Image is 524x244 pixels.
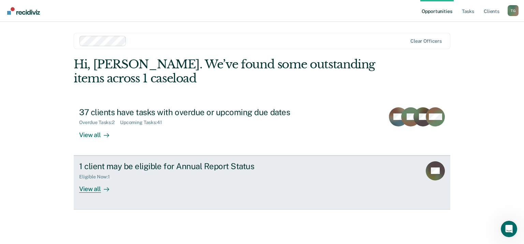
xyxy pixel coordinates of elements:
[508,5,519,16] div: T G
[74,57,375,85] div: Hi, [PERSON_NAME]. We’ve found some outstanding items across 1 caseload
[501,221,517,237] iframe: Intercom live chat
[508,5,519,16] button: Profile dropdown button
[410,38,442,44] div: Clear officers
[79,125,117,139] div: View all
[74,102,450,155] a: 37 clients have tasks with overdue or upcoming due datesOverdue Tasks:2Upcoming Tasks:41View all
[79,174,115,180] div: Eligible Now : 1
[120,120,168,125] div: Upcoming Tasks : 41
[79,161,319,171] div: 1 client may be eligible for Annual Report Status
[79,107,319,117] div: 37 clients have tasks with overdue or upcoming due dates
[7,7,40,15] img: Recidiviz
[79,179,117,193] div: View all
[79,120,120,125] div: Overdue Tasks : 2
[74,155,450,209] a: 1 client may be eligible for Annual Report StatusEligible Now:1View all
